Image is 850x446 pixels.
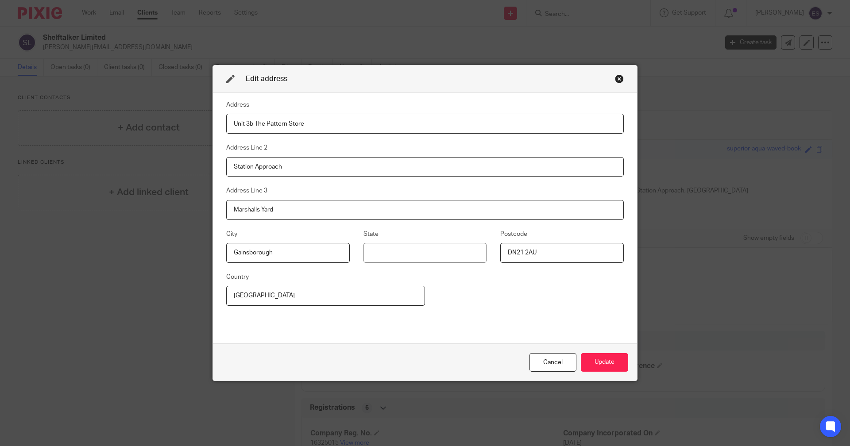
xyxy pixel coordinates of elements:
div: Close this dialog window [615,74,624,83]
label: State [363,230,379,238]
button: Update [581,353,628,372]
label: Address Line 2 [226,143,267,152]
label: City [226,230,237,238]
label: Country [226,273,249,281]
div: Close this dialog window [529,353,576,372]
label: Address Line 3 [226,186,267,195]
span: Edit address [246,75,287,82]
label: Address [226,100,249,109]
label: Postcode [500,230,527,238]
